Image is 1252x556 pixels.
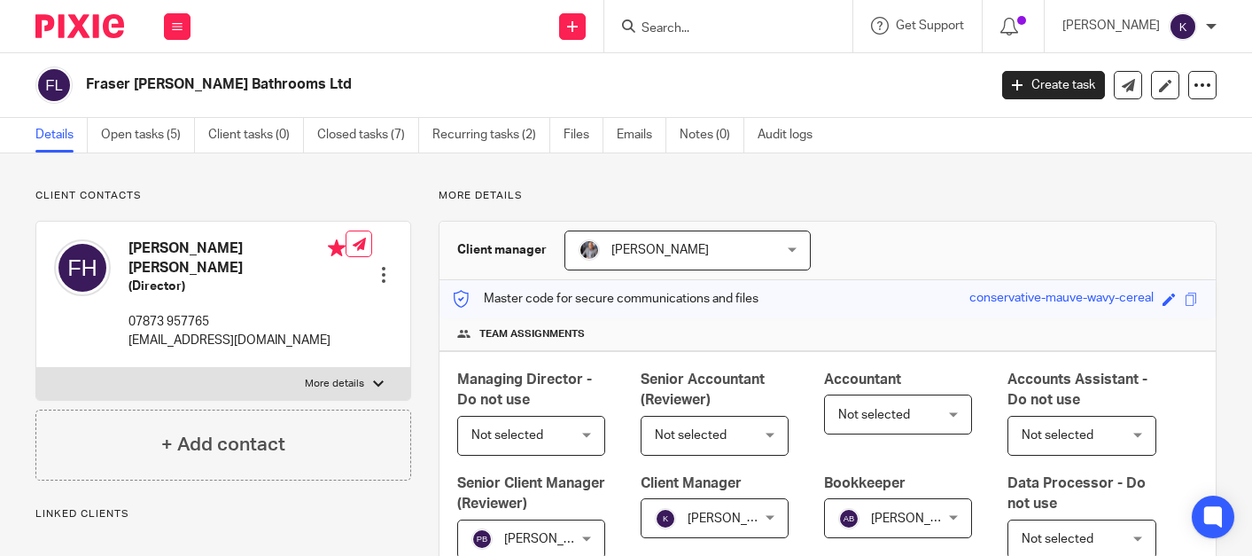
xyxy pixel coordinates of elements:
[1007,476,1146,511] span: Data Processor - Do not use
[128,278,346,295] h5: (Director)
[824,372,901,387] span: Accountant
[439,189,1217,203] p: More details
[86,75,797,94] h2: Fraser [PERSON_NAME] Bathrooms Ltd
[641,372,765,407] span: Senior Accountant (Reviewer)
[838,508,859,529] img: svg%3E
[504,533,602,545] span: [PERSON_NAME]
[128,239,346,278] h4: [PERSON_NAME] [PERSON_NAME]
[1002,71,1105,99] a: Create task
[479,327,585,341] span: Team assignments
[128,313,346,331] p: 07873 957765
[101,118,195,153] a: Open tasks (5)
[617,118,666,153] a: Emails
[161,431,285,458] h4: + Add contact
[453,290,758,308] p: Master code for secure communications and files
[471,429,543,442] span: Not selected
[35,118,88,153] a: Details
[824,476,906,490] span: Bookkeeper
[1022,533,1093,545] span: Not selected
[457,241,547,259] h3: Client manager
[896,20,964,32] span: Get Support
[758,118,826,153] a: Audit logs
[1062,17,1160,35] p: [PERSON_NAME]
[655,429,727,442] span: Not selected
[641,476,742,490] span: Client Manager
[969,289,1154,309] div: conservative-mauve-wavy-cereal
[35,67,73,104] img: svg%3E
[208,118,304,153] a: Client tasks (0)
[328,239,346,257] i: Primary
[471,529,493,550] img: svg%3E
[54,239,111,296] img: svg%3E
[1169,12,1197,41] img: svg%3E
[432,118,550,153] a: Recurring tasks (2)
[611,244,709,256] span: [PERSON_NAME]
[564,118,603,153] a: Files
[680,118,744,153] a: Notes (0)
[305,377,364,391] p: More details
[35,507,411,521] p: Linked clients
[640,21,799,37] input: Search
[457,372,592,407] span: Managing Director - Do not use
[871,513,968,525] span: [PERSON_NAME]
[1022,429,1093,442] span: Not selected
[317,118,419,153] a: Closed tasks (7)
[655,508,676,529] img: svg%3E
[457,476,605,511] span: Senior Client Manager (Reviewer)
[35,14,124,38] img: Pixie
[688,513,785,525] span: [PERSON_NAME]
[579,239,600,261] img: -%20%20-%20studio@ingrained.co.uk%20for%20%20-20220223%20at%20101413%20-%201W1A2026.jpg
[128,332,346,349] p: [EMAIL_ADDRESS][DOMAIN_NAME]
[1007,372,1147,407] span: Accounts Assistant - Do not use
[838,409,910,421] span: Not selected
[35,189,411,203] p: Client contacts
